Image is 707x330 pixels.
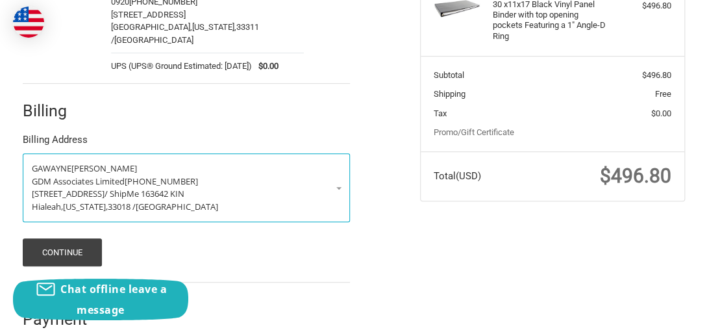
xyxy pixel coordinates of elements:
button: Chat offline leave a message [13,279,188,320]
span: [GEOGRAPHIC_DATA] [114,35,193,45]
span: Free [655,89,671,99]
a: Promo/Gift Certificate [434,127,514,137]
span: Total (USD) [434,170,481,182]
span: Tax [434,108,447,118]
img: duty and tax information for United States [13,6,44,38]
span: $0.00 [651,108,671,118]
span: 33018 / [108,201,136,212]
span: [US_STATE], [63,201,108,212]
span: [GEOGRAPHIC_DATA] [136,201,218,212]
span: 33311 / [111,22,259,45]
button: Continue [23,238,103,266]
span: [STREET_ADDRESS] [32,188,105,199]
span: Hialeah, [32,201,63,212]
span: [US_STATE], [192,22,236,32]
span: $0.00 [252,60,279,73]
h2: Billing [23,101,99,121]
span: $496.80 [600,164,671,187]
span: [PERSON_NAME] [71,162,137,174]
span: GDM Associates Limited [32,175,125,187]
span: $496.80 [642,70,671,80]
legend: Billing Address [23,133,88,153]
span: UPS (UPS® Ground Estimated: [DATE]) [111,60,252,73]
span: / ShipMe 163642 KIN [105,188,184,199]
span: [PHONE_NUMBER] [125,175,198,187]
span: Shipping [434,89,465,99]
span: GAWAYNE [32,162,71,174]
span: [STREET_ADDRESS] [111,10,186,19]
span: Subtotal [434,70,464,80]
span: [GEOGRAPHIC_DATA], [111,22,192,32]
span: Chat offline leave a message [60,282,167,317]
a: Enter or select a different address [23,153,351,222]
